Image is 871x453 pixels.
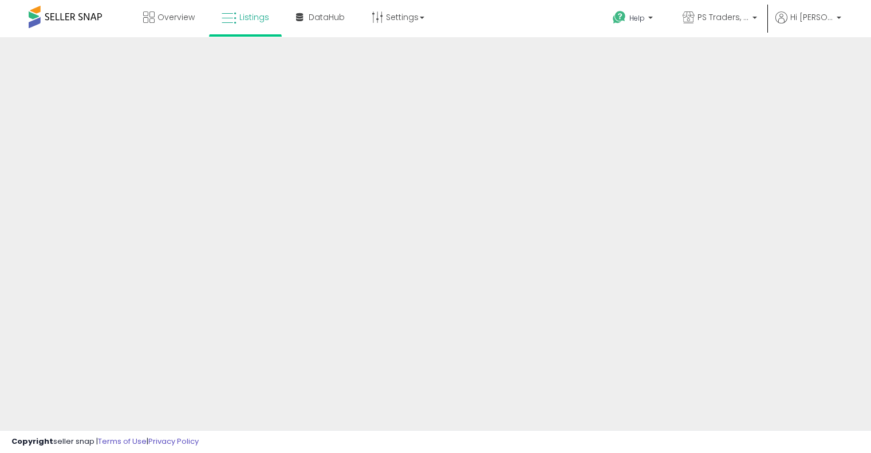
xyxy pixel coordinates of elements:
span: Overview [157,11,195,23]
span: Hi [PERSON_NAME] [790,11,833,23]
span: DataHub [309,11,345,23]
div: seller snap | | [11,436,199,447]
a: Help [604,2,664,37]
span: Help [629,13,645,23]
strong: Copyright [11,436,53,447]
span: Listings [239,11,269,23]
span: PS Traders, LLC [697,11,749,23]
i: Get Help [612,10,626,25]
a: Privacy Policy [148,436,199,447]
a: Hi [PERSON_NAME] [775,11,841,37]
a: Terms of Use [98,436,147,447]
